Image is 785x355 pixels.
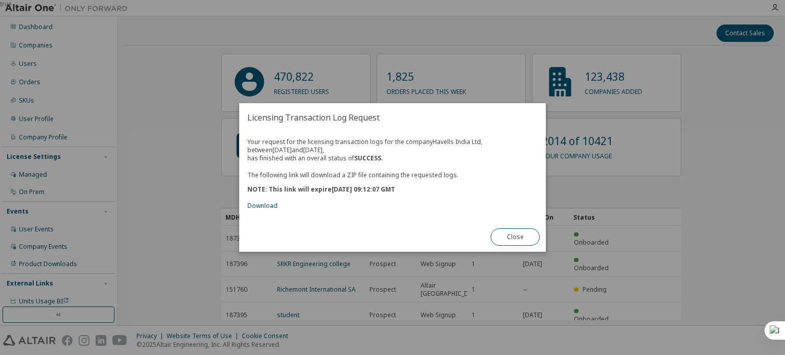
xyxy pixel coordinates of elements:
b: NOTE: This link will expire [DATE] 09:12:07 GMT [247,185,395,194]
button: Close [491,228,540,246]
div: Your request for the licensing transaction logs for the company Havells India Ltd , between [DATE... [247,138,538,210]
a: Download [247,201,278,210]
p: The following link will download a ZIP file containing the requested logs. [247,171,538,179]
h2: Licensing Transaction Log Request [239,103,546,132]
b: SUCCESS [354,154,381,162]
